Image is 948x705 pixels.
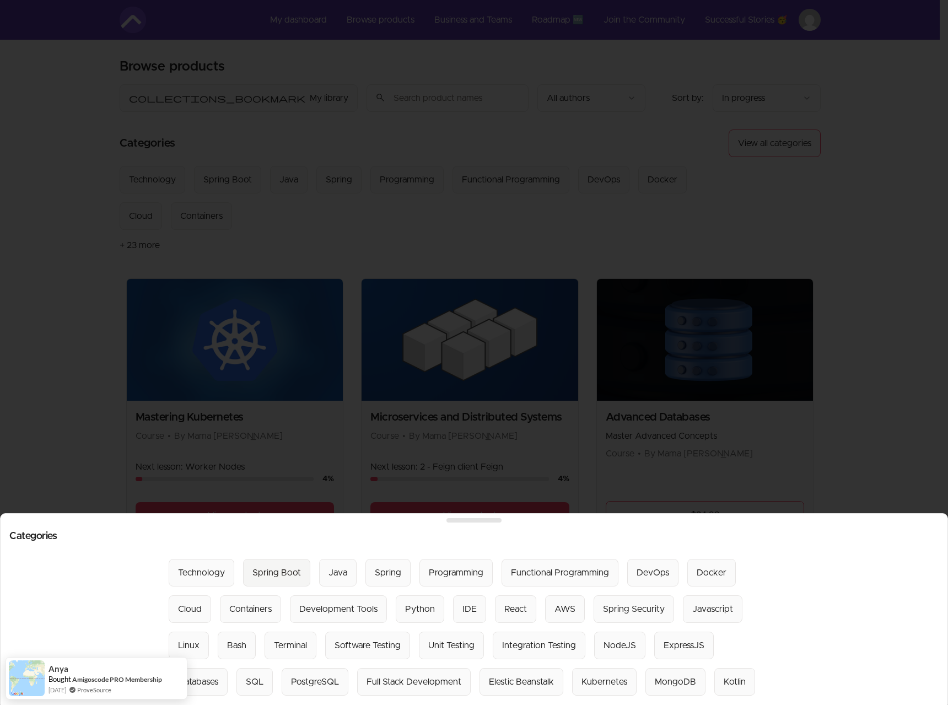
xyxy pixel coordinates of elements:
[511,566,609,579] div: Functional Programming
[229,602,272,616] div: Containers
[252,566,301,579] div: Spring Boot
[178,675,218,688] div: Databases
[328,566,347,579] div: Java
[428,639,475,652] div: Unit Testing
[664,639,704,652] div: ExpressJS
[489,675,554,688] div: Elestic Beanstalk
[246,675,263,688] div: SQL
[692,602,733,616] div: Javascript
[291,675,339,688] div: PostgreSQL
[9,531,939,541] h2: Categories
[178,566,225,579] div: Technology
[603,602,665,616] div: Spring Security
[335,639,401,652] div: Software Testing
[462,602,477,616] div: IDE
[299,602,378,616] div: Development Tools
[554,602,575,616] div: AWS
[724,675,746,688] div: Kotlin
[178,602,202,616] div: Cloud
[502,639,576,652] div: Integration Testing
[655,675,696,688] div: MongoDB
[405,602,435,616] div: Python
[504,602,527,616] div: React
[178,639,200,652] div: Linux
[697,566,726,579] div: Docker
[637,566,669,579] div: DevOps
[581,675,627,688] div: Kubernetes
[604,639,636,652] div: NodeJS
[227,639,246,652] div: Bash
[367,675,461,688] div: Full Stack Development
[274,639,307,652] div: Terminal
[429,566,483,579] div: Programming
[375,566,401,579] div: Spring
